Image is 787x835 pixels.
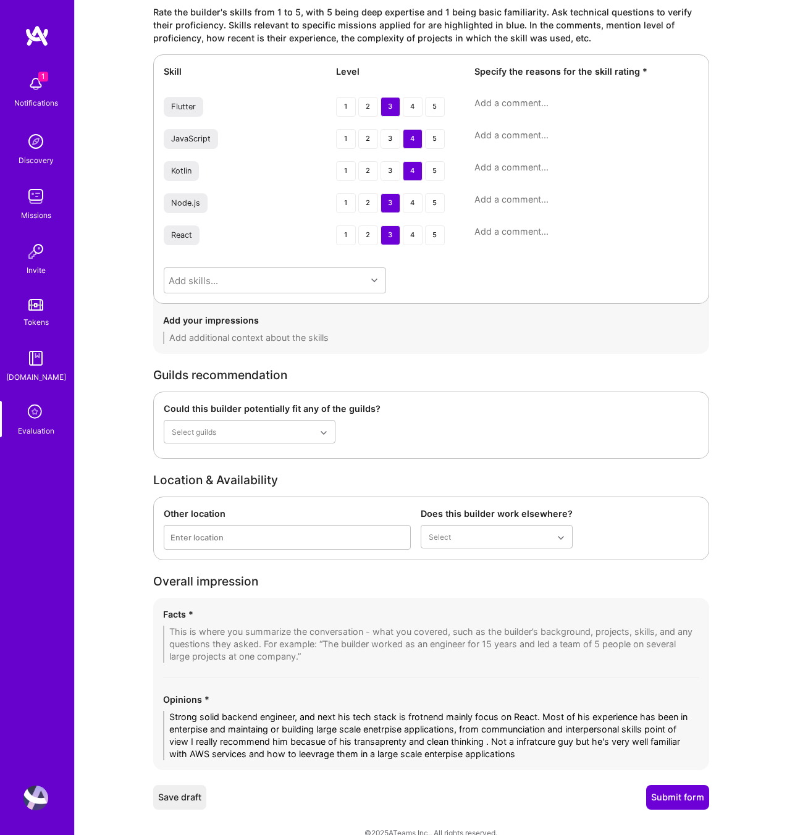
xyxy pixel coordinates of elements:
[336,129,356,149] div: 1
[358,97,378,117] div: 2
[169,274,218,287] div: Add skills...
[358,129,378,149] div: 2
[425,97,445,117] div: 5
[23,786,48,810] img: User Avatar
[153,785,206,810] button: Save draft
[358,161,378,181] div: 2
[425,193,445,213] div: 5
[153,575,709,588] div: Overall impression
[403,193,423,213] div: 4
[381,129,400,149] div: 3
[23,184,48,209] img: teamwork
[371,277,377,283] i: icon Chevron
[18,424,54,437] div: Evaluation
[321,430,327,436] i: icon Chevron
[23,129,48,154] img: discovery
[336,97,356,117] div: 1
[381,193,400,213] div: 3
[21,209,51,222] div: Missions
[20,786,51,810] a: User Avatar
[429,531,451,543] div: Select
[558,535,564,541] i: icon Chevron
[171,166,191,176] div: Kotlin
[381,225,400,245] div: 3
[171,134,211,144] div: JavaScript
[14,96,58,109] div: Notifications
[336,161,356,181] div: 1
[358,193,378,213] div: 2
[425,161,445,181] div: 5
[23,239,48,264] img: Invite
[19,154,54,167] div: Discovery
[164,402,335,415] div: Could this builder potentially fit any of the guilds?
[421,507,573,520] div: Does this builder work elsewhere?
[171,102,196,112] div: Flutter
[23,72,48,96] img: bell
[153,474,709,487] div: Location & Availability
[153,369,709,382] div: Guilds recommendation
[474,65,699,78] div: Specify the reasons for the skill rating *
[153,6,709,44] div: Rate the builder's skills from 1 to 5, with 5 being deep expertise and 1 being basic familiarity....
[163,711,699,760] textarea: Strong solid backend engineer, and next his tech stack is frotnend mainly focus on React. Most of...
[25,25,49,47] img: logo
[358,225,378,245] div: 2
[38,72,48,82] span: 1
[164,507,411,520] div: Other location
[24,401,48,424] i: icon SelectionTeam
[27,264,46,277] div: Invite
[403,97,423,117] div: 4
[646,785,709,810] button: Submit form
[381,97,400,117] div: 3
[336,65,460,78] div: Level
[381,161,400,181] div: 3
[403,225,423,245] div: 4
[28,299,43,311] img: tokens
[163,693,699,706] div: Opinions *
[403,129,423,149] div: 4
[23,346,48,371] img: guide book
[163,608,699,621] div: Facts *
[171,198,200,208] div: Node.js
[336,193,356,213] div: 1
[170,531,224,543] div: Enter location
[425,129,445,149] div: 5
[403,161,423,181] div: 4
[336,225,356,245] div: 1
[425,225,445,245] div: 5
[6,371,66,384] div: [DOMAIN_NAME]
[171,230,192,240] div: React
[164,65,321,78] div: Skill
[172,426,216,438] div: Select guilds
[163,314,699,327] div: Add your impressions
[23,316,49,329] div: Tokens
